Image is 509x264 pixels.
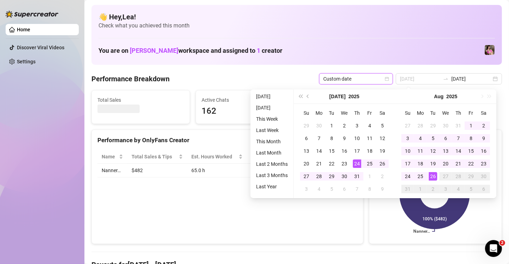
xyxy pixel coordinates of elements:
[338,132,351,145] td: 2025-07-09
[313,145,325,157] td: 2025-07-14
[304,89,312,103] button: Previous month (PageUp)
[479,121,488,130] div: 2
[439,132,452,145] td: 2025-08-06
[98,12,495,22] h4: 👋 Hey, Lea !
[427,170,439,183] td: 2025-08-26
[441,134,450,143] div: 6
[300,170,313,183] td: 2025-07-27
[401,132,414,145] td: 2025-08-03
[467,185,475,193] div: 5
[454,159,463,168] div: 21
[353,121,361,130] div: 3
[365,134,374,143] div: 11
[378,159,387,168] div: 26
[465,145,477,157] td: 2025-08-15
[132,153,177,161] span: Total Sales & Tips
[353,159,361,168] div: 24
[446,89,457,103] button: Choose a year
[452,183,465,195] td: 2025-09-04
[313,183,325,195] td: 2025-08-04
[130,47,178,54] span: [PERSON_NAME]
[302,121,311,130] div: 29
[327,121,336,130] div: 1
[351,145,363,157] td: 2025-07-17
[327,134,336,143] div: 8
[452,145,465,157] td: 2025-08-14
[253,115,291,123] li: This Week
[427,132,439,145] td: 2025-08-05
[351,107,363,119] th: Th
[465,119,477,132] td: 2025-08-01
[338,119,351,132] td: 2025-07-02
[329,89,345,103] button: Choose a month
[414,132,427,145] td: 2025-08-04
[327,172,336,181] div: 29
[340,172,349,181] div: 30
[414,183,427,195] td: 2025-09-01
[376,132,389,145] td: 2025-07-12
[400,75,440,83] input: Start date
[427,119,439,132] td: 2025-07-29
[325,157,338,170] td: 2025-07-22
[325,183,338,195] td: 2025-08-05
[454,185,463,193] div: 4
[467,121,475,130] div: 1
[365,185,374,193] div: 8
[313,157,325,170] td: 2025-07-21
[452,107,465,119] th: Th
[414,107,427,119] th: Mo
[467,147,475,155] div: 15
[452,170,465,183] td: 2025-08-28
[378,121,387,130] div: 5
[454,172,463,181] div: 28
[465,183,477,195] td: 2025-09-05
[443,76,448,82] span: to
[325,170,338,183] td: 2025-07-29
[202,105,288,118] span: 162
[302,185,311,193] div: 3
[454,134,463,143] div: 7
[378,172,387,181] div: 2
[297,89,304,103] button: Last year (Control + left)
[416,147,425,155] div: 11
[429,185,437,193] div: 2
[427,157,439,170] td: 2025-08-19
[378,134,387,143] div: 12
[340,185,349,193] div: 6
[315,147,323,155] div: 14
[416,121,425,130] div: 28
[403,172,412,181] div: 24
[313,107,325,119] th: Mo
[327,185,336,193] div: 5
[349,89,360,103] button: Choose a year
[416,172,425,181] div: 25
[416,159,425,168] div: 18
[102,153,117,161] span: Name
[315,134,323,143] div: 7
[97,136,357,145] div: Performance by OnlyFans Creator
[441,185,450,193] div: 3
[385,77,389,81] span: calendar
[401,107,414,119] th: Su
[365,172,374,181] div: 1
[17,27,30,32] a: Home
[427,145,439,157] td: 2025-08-12
[403,159,412,168] div: 17
[454,147,463,155] div: 14
[253,149,291,157] li: Last Month
[441,147,450,155] div: 13
[429,159,437,168] div: 19
[413,229,430,234] text: Nanner…
[376,183,389,195] td: 2025-08-09
[253,137,291,146] li: This Month
[401,157,414,170] td: 2025-08-17
[300,107,313,119] th: Su
[338,183,351,195] td: 2025-08-06
[363,145,376,157] td: 2025-07-18
[376,119,389,132] td: 2025-07-05
[340,121,349,130] div: 2
[365,147,374,155] div: 18
[452,157,465,170] td: 2025-08-21
[365,121,374,130] div: 4
[313,170,325,183] td: 2025-07-28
